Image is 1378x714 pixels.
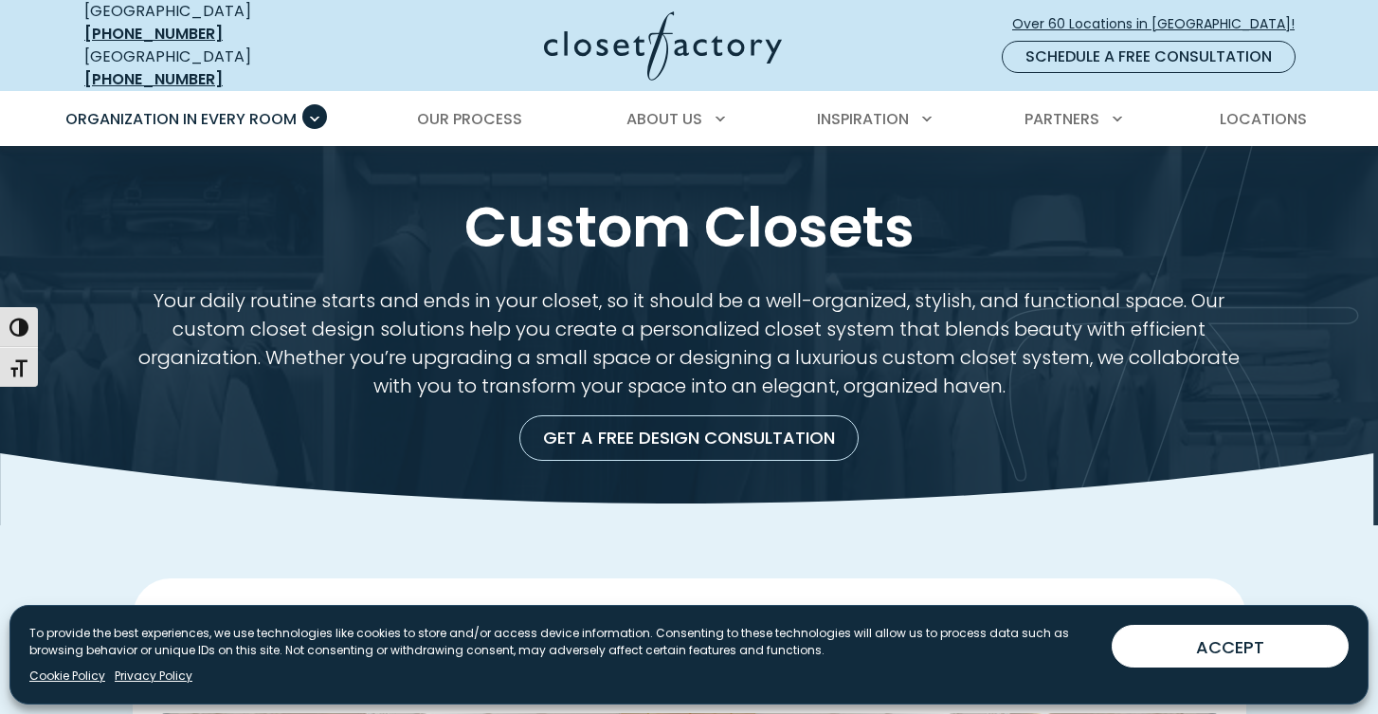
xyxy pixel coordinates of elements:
a: Over 60 Locations in [GEOGRAPHIC_DATA]! [1011,8,1311,41]
a: Get a Free Design Consultation [519,415,859,461]
img: Closet Factory Logo [544,11,782,81]
span: Custom Closets for Every [456,594,923,647]
p: To provide the best experiences, we use technologies like cookies to store and/or access device i... [29,625,1097,659]
button: ACCEPT [1112,625,1349,668]
p: Your daily routine starts and ends in your closet, so it should be a well-organized, stylish, and... [133,286,1246,400]
div: [GEOGRAPHIC_DATA] [84,46,359,91]
nav: Primary Menu [52,93,1326,146]
a: Cookie Policy [29,668,105,685]
h1: Custom Closets [81,192,1297,264]
span: Inspiration [817,108,909,130]
span: Organization in Every Room [65,108,297,130]
a: Schedule a Free Consultation [1002,41,1296,73]
span: Our Process [417,108,522,130]
span: Partners [1024,108,1099,130]
a: Privacy Policy [115,668,192,685]
span: About Us [626,108,702,130]
span: Locations [1220,108,1307,130]
a: [PHONE_NUMBER] [84,68,223,90]
a: [PHONE_NUMBER] [84,23,223,45]
span: Over 60 Locations in [GEOGRAPHIC_DATA]! [1012,14,1310,34]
